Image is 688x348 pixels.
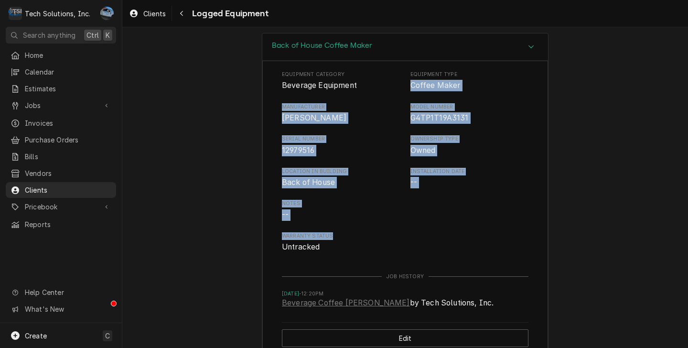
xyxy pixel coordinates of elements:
[6,165,116,181] a: Vendors
[282,81,357,90] span: Beverage Equipment
[410,113,469,122] span: G4TP1T19A3131
[410,145,529,156] span: Ownership Type
[282,242,320,251] span: Untracked
[282,178,335,187] span: Back of House
[282,273,528,281] div: Job History
[25,168,111,178] span: Vendors
[272,41,372,50] h3: Back of House Coffee Maker
[282,168,400,175] span: Location in Building
[174,6,189,21] button: Navigate back
[86,30,99,40] span: Ctrl
[282,103,400,124] div: Manufacturer
[6,301,116,317] a: Go to What's New
[410,178,417,187] span: --
[105,331,110,341] span: C
[282,135,400,156] div: Serial Number
[125,6,170,22] a: Clients
[6,98,116,113] a: Go to Jobs
[25,185,111,195] span: Clients
[25,67,111,77] span: Calendar
[6,64,116,80] a: Calendar
[282,281,528,322] ul: Job History List
[100,7,114,20] div: Joe Paschal's Avatar
[282,209,528,221] span: Notes
[410,177,529,188] span: Installation Date
[100,7,114,20] div: JP
[6,47,116,63] a: Home
[25,100,97,110] span: Jobs
[282,168,400,188] div: Location in Building
[6,199,116,215] a: Go to Pricebook
[282,113,346,122] span: [PERSON_NAME]
[282,329,528,347] button: Edit
[282,145,400,156] span: Serial Number
[282,297,528,311] span: Event String
[410,135,529,156] div: Ownership Type
[410,168,529,175] span: Installation Date
[282,232,528,240] span: Warranty Status
[282,71,528,253] div: Equipment Display
[6,132,116,148] a: Purchase Orders
[410,135,529,143] span: Ownership Type
[410,80,529,91] span: Equipment Type
[262,33,548,61] div: Accordion Header
[189,7,269,20] span: Logged Equipment
[282,177,400,188] span: Location in Building
[410,168,529,188] div: Installation Date
[25,9,90,19] div: Tech Solutions, Inc.
[410,103,529,124] div: Model Number
[23,30,75,40] span: Search anything
[282,232,528,253] div: Warranty Status
[6,284,116,300] a: Go to Help Center
[25,118,111,128] span: Invoices
[6,27,116,43] button: Search anythingCtrlK
[282,290,528,322] li: Event
[25,304,110,314] span: What's New
[282,135,400,143] span: Serial Number
[410,103,529,111] span: Model Number
[282,200,528,207] span: Notes
[282,103,400,111] span: Manufacturer
[282,290,528,298] span: Timestamp
[6,149,116,164] a: Bills
[282,80,400,91] span: Equipment Category
[282,210,289,219] span: --
[6,217,116,232] a: Reports
[25,219,111,229] span: Reports
[25,152,111,162] span: Bills
[25,50,111,60] span: Home
[6,81,116,97] a: Estimates
[410,71,529,91] div: Equipment Type
[143,9,166,19] span: Clients
[410,146,436,155] span: Owned
[282,241,528,253] span: Warranty Status
[25,202,97,212] span: Pricebook
[282,71,400,91] div: Equipment Category
[9,7,22,20] div: Tech Solutions, Inc.'s Avatar
[25,287,110,297] span: Help Center
[282,112,400,124] span: Manufacturer
[25,332,47,340] span: Create
[25,84,111,94] span: Estimates
[282,71,400,78] span: Equipment Category
[282,146,314,155] span: 12979516
[9,7,22,20] div: T
[282,297,410,309] a: Beverage Coffee [PERSON_NAME]
[262,33,548,61] button: Accordion Details Expand Trigger
[25,135,111,145] span: Purchase Orders
[410,71,529,78] span: Equipment Type
[6,182,116,198] a: Clients
[282,200,528,220] div: Notes
[282,291,299,297] em: [DATE]
[410,81,461,90] span: Coffee Maker
[410,112,529,124] span: Model Number
[106,30,110,40] span: K
[6,115,116,131] a: Invoices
